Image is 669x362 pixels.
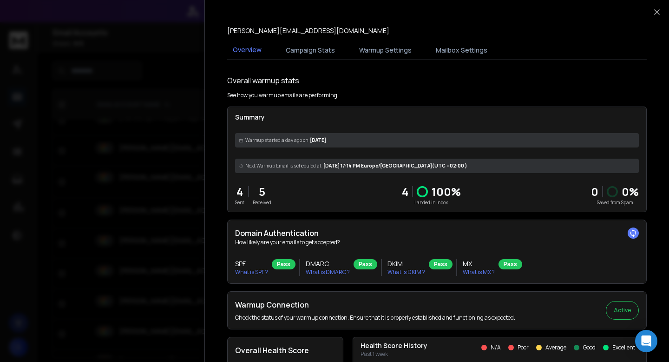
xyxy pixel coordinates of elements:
button: Active [606,301,639,320]
div: Open Intercom Messenger [635,330,657,352]
p: 0 % [622,184,639,199]
p: Excellent [612,344,635,351]
h2: Domain Authentication [235,228,639,239]
h3: DMARC [306,259,350,268]
p: See how you warmup emails are performing [227,92,337,99]
h3: DKIM [387,259,425,268]
h3: SPF [235,259,268,268]
p: Poor [518,344,529,351]
span: Next Warmup Email is scheduled at [245,162,321,169]
div: Pass [429,259,453,269]
p: 5 [253,184,271,199]
p: Summary [235,113,639,122]
p: What is SPF ? [235,268,268,276]
p: Landed in Inbox [402,199,461,206]
p: Average [545,344,566,351]
p: What is MX ? [463,268,495,276]
button: Campaign Stats [280,40,341,60]
p: Check the status of your warmup connection. Ensure that it is properly established and functionin... [235,314,515,322]
p: What is DMARC ? [306,268,350,276]
p: 4 [402,184,408,199]
div: [DATE] 17:14 PM Europe/[GEOGRAPHIC_DATA] (UTC +02:00 ) [235,159,639,173]
h2: Overall Health Score [235,345,335,356]
strong: 0 [591,184,598,199]
p: What is DKIM ? [387,268,425,276]
p: N/A [491,344,501,351]
div: Pass [272,259,295,269]
button: Mailbox Settings [430,40,493,60]
h1: Overall warmup stats [227,75,299,86]
p: 4 [235,184,244,199]
p: How likely are your emails to get accepted? [235,239,639,246]
button: Warmup Settings [354,40,417,60]
p: 100 % [432,184,461,199]
p: Received [253,199,271,206]
h3: MX [463,259,495,268]
p: Good [583,344,596,351]
div: Pass [354,259,377,269]
div: Pass [498,259,522,269]
button: Overview [227,40,267,61]
div: [DATE] [235,133,639,147]
p: Sent [235,199,244,206]
p: Past 1 week [361,350,427,358]
p: Health Score History [361,341,427,350]
h2: Warmup Connection [235,299,515,310]
p: Saved from Spam [591,199,639,206]
span: Warmup started a day ago on [245,137,308,144]
p: [PERSON_NAME][EMAIL_ADDRESS][DOMAIN_NAME] [227,26,389,35]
